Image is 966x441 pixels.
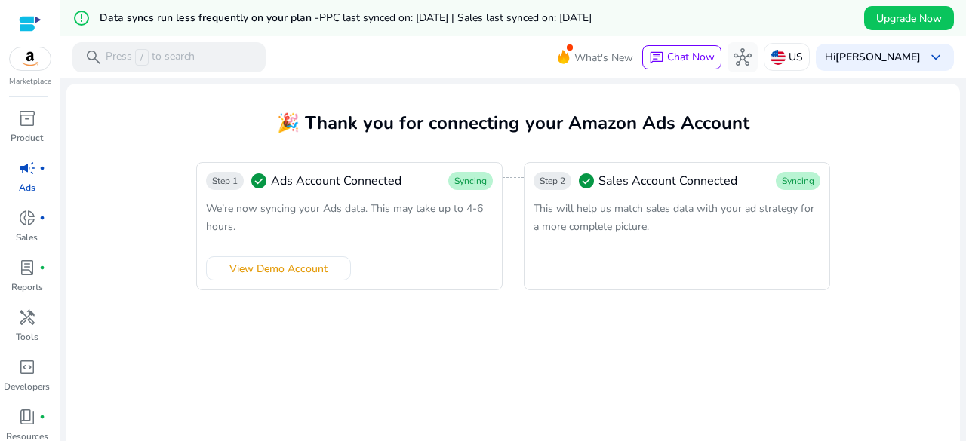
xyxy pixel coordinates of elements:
[771,50,786,65] img: us.svg
[250,172,268,190] span: check_circle
[212,175,238,187] span: Step 1
[72,9,91,27] mat-icon: error_outline
[39,414,45,420] span: fiber_manual_record
[18,308,36,326] span: handyman
[18,358,36,376] span: code_blocks
[534,201,814,234] span: This will help us match sales data with your ad strategy for a more complete picture.
[4,380,50,394] p: Developers
[39,215,45,221] span: fiber_manual_record
[16,330,38,344] p: Tools
[135,49,149,66] span: /
[39,165,45,171] span: fiber_manual_record
[319,11,592,25] span: PPC last synced on: [DATE] | Sales last synced on: [DATE]
[229,261,328,277] span: View Demo Account
[9,76,51,87] p: Marketplace
[782,175,814,187] span: Syncing
[540,175,565,187] span: Step 2
[577,172,595,190] span: check_circle
[10,47,51,70] img: amazon.svg
[206,201,483,234] span: We’re now syncing your Ads data. This may take up to 4-6 hours.
[574,44,633,71] span: What's New
[789,44,803,70] p: US
[18,408,36,426] span: book_4
[642,45,721,69] button: chatChat Now
[18,209,36,227] span: donut_small
[19,181,35,194] p: Ads
[649,51,664,66] span: chat
[734,48,752,66] span: hub
[598,172,737,190] span: Sales Account Connected
[927,48,945,66] span: keyboard_arrow_down
[18,259,36,277] span: lab_profile
[277,111,749,135] span: 🎉 Thank you for connecting your Amazon Ads Account
[206,256,351,280] button: View Demo Account
[18,109,36,127] span: inventory_2
[11,131,43,145] p: Product
[18,159,36,177] span: campaign
[876,11,942,26] span: Upgrade Now
[85,48,103,66] span: search
[728,42,758,72] button: hub
[106,49,195,66] p: Press to search
[100,12,592,25] h5: Data syncs run less frequently on your plan -
[271,172,401,190] span: Ads Account Connected
[39,265,45,271] span: fiber_manual_record
[11,280,43,294] p: Reports
[454,175,487,187] span: Syncing
[835,50,921,64] b: [PERSON_NAME]
[864,6,954,30] button: Upgrade Now
[825,52,921,63] p: Hi
[667,50,715,64] span: Chat Now
[16,231,38,244] p: Sales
